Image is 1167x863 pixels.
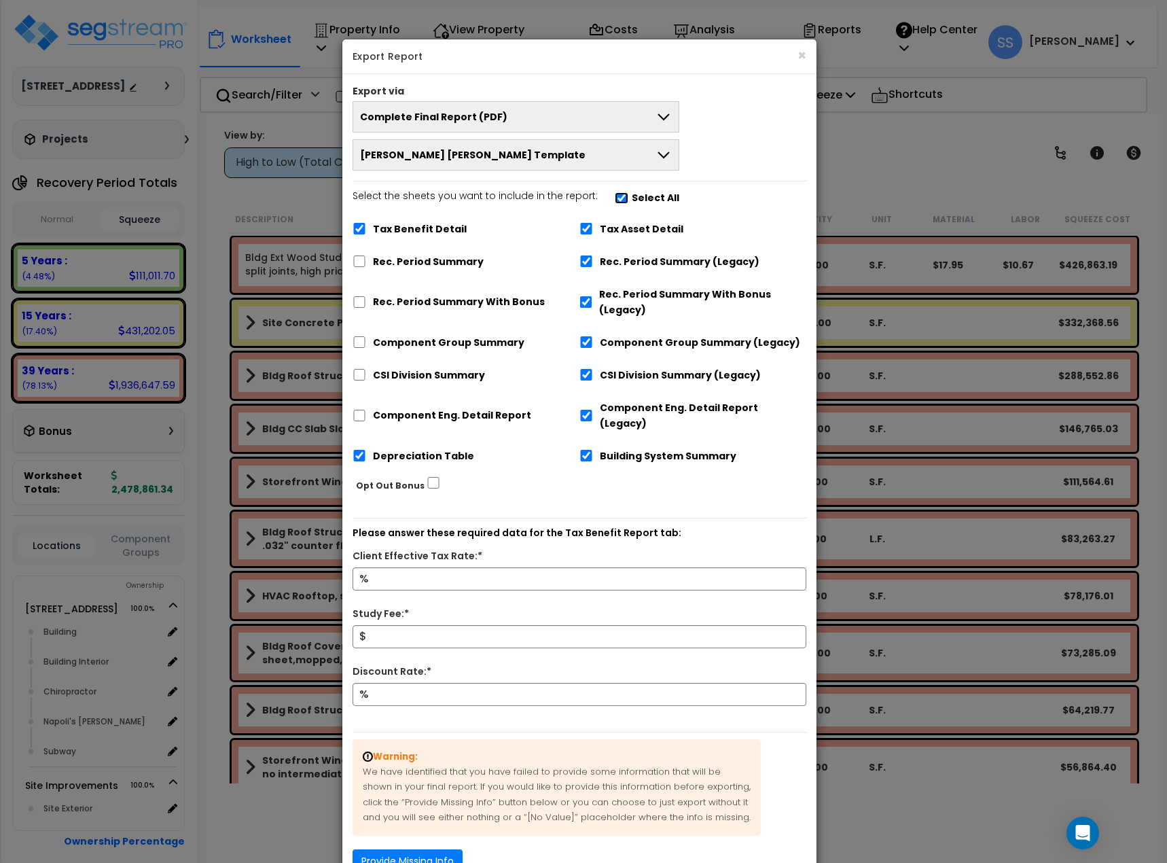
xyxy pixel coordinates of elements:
[373,294,545,310] label: Rec. Period Summary With Bonus
[353,84,404,98] label: Export via
[353,188,598,205] p: Select the sheets you want to include in the report:
[632,190,679,206] label: Select All
[797,48,806,63] button: ×
[359,629,367,644] span: $
[373,222,467,237] label: Tax Benefit Detail
[353,739,761,836] p: We have identified that you have failed to provide some information that will be shown in your fi...
[373,448,474,464] label: Depreciation Table
[360,110,507,124] span: Complete Final Report (PDF)
[600,368,761,383] label: CSI Division Summary (Legacy)
[600,335,800,351] label: Component Group Summary (Legacy)
[353,101,679,133] button: Complete Final Report (PDF)
[373,335,524,351] label: Component Group Summary
[600,448,736,464] label: Building System Summary
[373,368,485,383] label: CSI Division Summary
[599,287,806,318] label: Rec. Period Summary With Bonus (Legacy)
[363,750,418,763] strong: Warning:
[600,400,806,431] label: Component Eng. Detail Report (Legacy)
[373,408,531,423] label: Component Eng. Detail Report
[353,664,431,680] label: Discount Rate:*
[359,571,369,586] span: %
[356,478,425,493] label: Opt Out Bonus
[353,548,482,564] label: Client Effective Tax Rate:*
[353,525,806,542] p: Please answer these required data for the Tax Benefit Report tab:
[360,148,586,162] span: [PERSON_NAME] [PERSON_NAME] Template
[363,752,373,762] img: warning-sign-svgrepo-com.svg
[353,50,806,63] h5: Export Report
[600,254,759,270] label: Rec. Period Summary (Legacy)
[615,192,628,204] input: Select the sheets you want to include in the report:Select All
[353,139,679,171] button: [PERSON_NAME] [PERSON_NAME] Template
[353,606,409,622] label: Study Fee:*
[600,222,683,237] label: Tax Asset Detail
[1066,817,1099,849] div: Open Intercom Messenger
[359,686,369,702] span: %
[373,254,484,270] label: Rec. Period Summary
